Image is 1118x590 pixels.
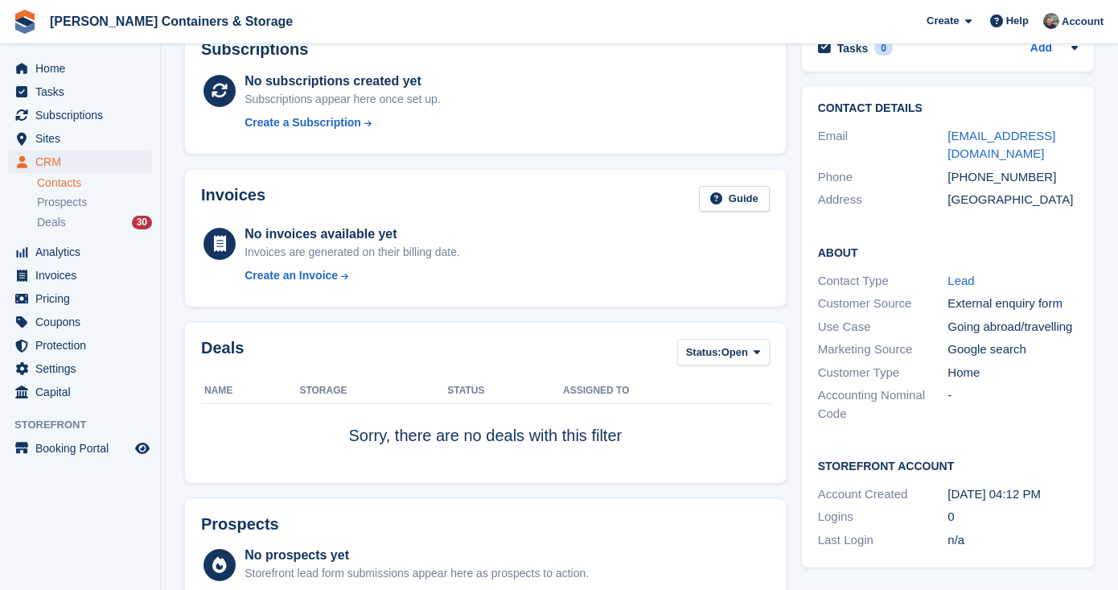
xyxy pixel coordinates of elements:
[818,102,1078,115] h2: Contact Details
[818,340,948,359] div: Marketing Source
[245,244,460,261] div: Invoices are generated on their billing date.
[8,437,152,460] a: menu
[947,191,1078,209] div: [GEOGRAPHIC_DATA]
[35,57,132,80] span: Home
[818,508,948,526] div: Logins
[818,457,1078,473] h2: Storefront Account
[245,72,441,91] div: No subscriptions created yet
[245,565,589,582] div: Storefront lead form submissions appear here as prospects to action.
[818,318,948,336] div: Use Case
[8,151,152,173] a: menu
[35,381,132,403] span: Capital
[37,215,66,230] span: Deals
[348,427,622,444] span: Sorry, there are no deals with this filter
[35,151,132,173] span: CRM
[35,437,132,460] span: Booking Portal
[245,267,460,284] a: Create an Invoice
[8,264,152,287] a: menu
[37,194,152,211] a: Prospects
[13,10,37,34] img: stora-icon-8386f47178a22dfd0bd8f6a31ec36ba5ce8667c1dd55bd0f319d3a0aa187defe.svg
[563,378,770,404] th: Assigned to
[818,244,1078,260] h2: About
[686,345,721,361] span: Status:
[818,485,948,504] div: Account Created
[947,295,1078,313] div: External enquiry form
[1062,14,1104,30] span: Account
[201,186,265,212] h2: Invoices
[8,241,152,263] a: menu
[35,287,132,310] span: Pricing
[201,378,299,404] th: Name
[35,334,132,357] span: Protection
[201,339,244,369] h2: Deals
[947,364,1078,382] div: Home
[947,274,974,287] a: Lead
[818,127,948,163] div: Email
[299,378,447,404] th: Storage
[37,195,87,210] span: Prospects
[818,191,948,209] div: Address
[201,515,279,534] h2: Prospects
[43,8,299,35] a: [PERSON_NAME] Containers & Storage
[245,546,589,565] div: No prospects yet
[245,267,338,284] div: Create an Invoice
[699,186,770,212] a: Guide
[721,345,748,361] span: Open
[133,439,152,458] a: Preview store
[947,168,1078,187] div: [PHONE_NUMBER]
[8,80,152,103] a: menu
[947,129,1055,161] a: [EMAIL_ADDRESS][DOMAIN_NAME]
[37,175,152,191] a: Contacts
[818,168,948,187] div: Phone
[947,318,1078,336] div: Going abroad/travelling
[8,381,152,403] a: menu
[8,334,152,357] a: menu
[677,339,770,365] button: Status: Open
[927,13,959,29] span: Create
[8,357,152,380] a: menu
[35,127,132,150] span: Sites
[132,216,152,229] div: 30
[1006,13,1029,29] span: Help
[818,364,948,382] div: Customer Type
[35,80,132,103] span: Tasks
[947,340,1078,359] div: Google search
[818,295,948,313] div: Customer Source
[8,127,152,150] a: menu
[447,378,563,404] th: Status
[874,41,893,56] div: 0
[35,264,132,287] span: Invoices
[947,531,1078,550] div: n/a
[14,417,160,433] span: Storefront
[837,41,869,56] h2: Tasks
[818,531,948,550] div: Last Login
[947,485,1078,504] div: [DATE] 04:12 PM
[8,57,152,80] a: menu
[37,214,152,231] a: Deals 30
[35,311,132,333] span: Coupons
[947,508,1078,526] div: 0
[8,104,152,126] a: menu
[245,114,441,131] a: Create a Subscription
[201,40,770,59] h2: Subscriptions
[947,386,1078,423] div: -
[1030,39,1052,58] a: Add
[245,225,460,244] div: No invoices available yet
[8,287,152,310] a: menu
[818,272,948,291] div: Contact Type
[1043,13,1059,29] img: Adam Greenhalgh
[245,91,441,108] div: Subscriptions appear here once set up.
[35,357,132,380] span: Settings
[35,104,132,126] span: Subscriptions
[818,386,948,423] div: Accounting Nominal Code
[245,114,361,131] div: Create a Subscription
[35,241,132,263] span: Analytics
[8,311,152,333] a: menu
